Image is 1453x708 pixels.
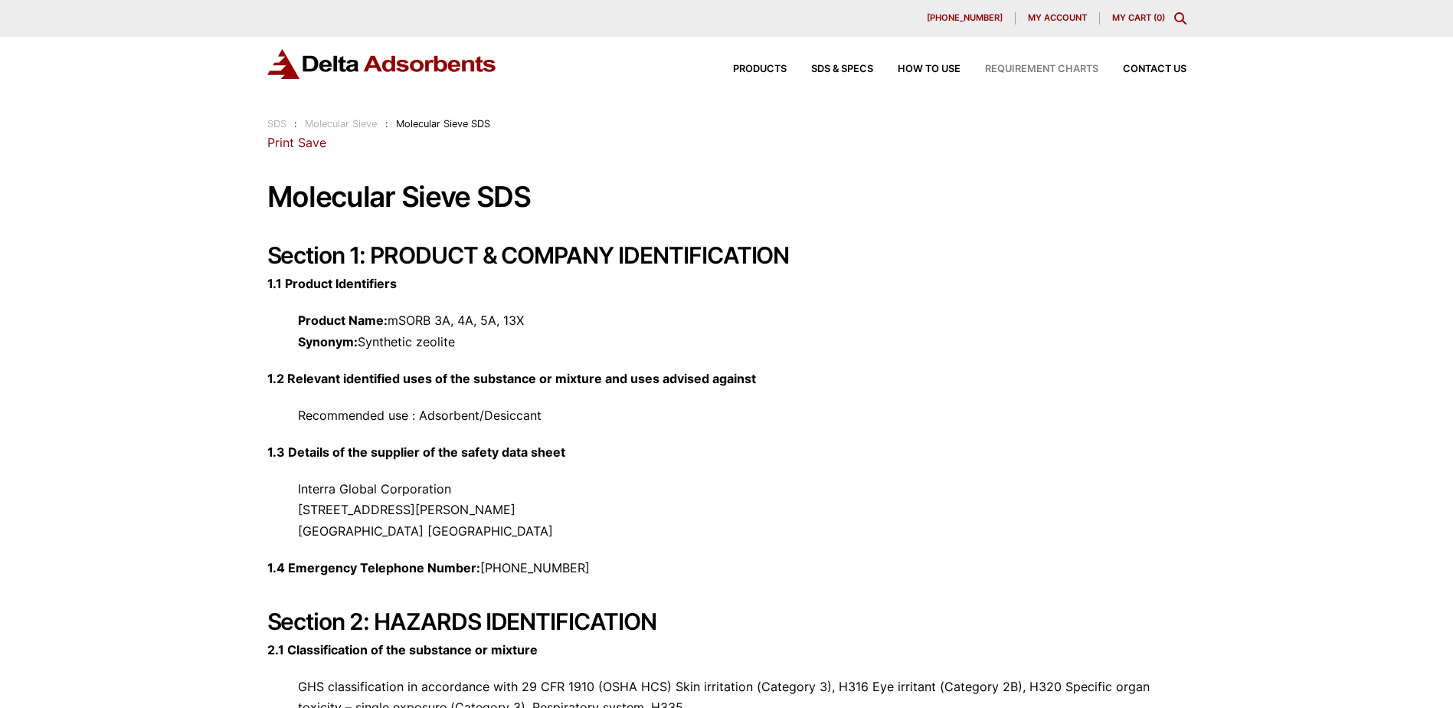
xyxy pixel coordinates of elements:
[267,310,1186,352] p: mSORB 3A, 4A, 5A, 13X Synthetic zeolite
[985,64,1098,74] span: Requirement Charts
[1028,14,1087,22] span: My account
[267,608,1186,635] h2: Section 2: HAZARDS IDENTIFICATION
[298,135,326,150] a: Save
[1112,12,1165,23] a: My Cart (0)
[294,118,297,129] span: :
[267,479,1186,542] p: Interra Global Corporation [STREET_ADDRESS][PERSON_NAME] [GEOGRAPHIC_DATA] [GEOGRAPHIC_DATA]
[305,118,377,129] a: Molecular Sieve
[267,642,538,657] strong: 2.1 Classification of the substance or mixture
[787,64,873,74] a: SDS & SPECS
[267,444,565,460] strong: 1.3 Details of the supplier of the safety data sheet
[298,334,358,349] strong: Synonym:
[267,276,397,291] strong: 1.1 Product Identifiers
[873,64,960,74] a: How to Use
[267,405,1186,426] p: Recommended use : Adsorbent/Desiccant
[1157,12,1162,23] span: 0
[733,64,787,74] span: Products
[1016,12,1100,25] a: My account
[267,371,756,386] strong: 1.2 Relevant identified uses of the substance or mixture and uses advised against
[927,14,1003,22] span: [PHONE_NUMBER]
[396,118,490,129] span: Molecular Sieve SDS
[267,560,480,575] strong: 1.4 Emergency Telephone Number:
[915,12,1016,25] a: [PHONE_NUMBER]
[267,118,286,129] a: SDS
[267,558,1186,579] p: [PHONE_NUMBER]
[1123,64,1186,74] span: Contact Us
[709,64,787,74] a: Products
[298,313,388,328] strong: Product Name:
[267,182,1186,213] h1: Molecular Sieve SDS
[267,135,294,150] a: Print
[811,64,873,74] span: SDS & SPECS
[1174,12,1186,25] div: Toggle Modal Content
[898,64,960,74] span: How to Use
[385,118,388,129] span: :
[267,241,1186,269] h2: Section 1: PRODUCT & COMPANY IDENTIFICATION
[1098,64,1186,74] a: Contact Us
[267,49,497,79] img: Delta Adsorbents
[960,64,1098,74] a: Requirement Charts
